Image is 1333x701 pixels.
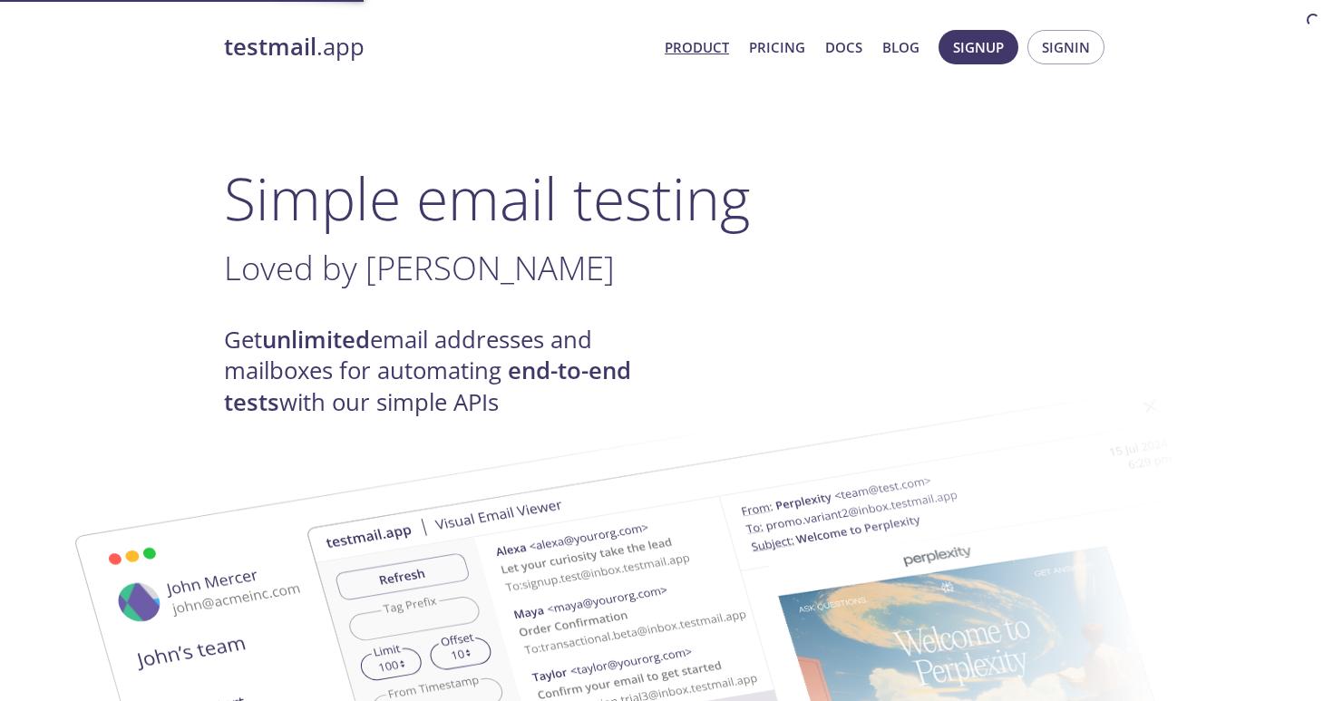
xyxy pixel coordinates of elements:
button: Signup [939,30,1018,64]
a: Product [665,35,729,59]
a: Blog [882,35,919,59]
strong: unlimited [262,324,370,355]
span: Signin [1042,35,1090,59]
button: Signin [1027,30,1104,64]
span: Loved by [PERSON_NAME] [224,245,615,290]
h1: Simple email testing [224,163,1109,233]
strong: testmail [224,31,316,63]
a: Pricing [749,35,805,59]
span: Signup [953,35,1004,59]
a: Docs [825,35,862,59]
a: testmail.app [224,32,650,63]
strong: end-to-end tests [224,355,631,417]
h4: Get email addresses and mailboxes for automating with our simple APIs [224,325,666,418]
